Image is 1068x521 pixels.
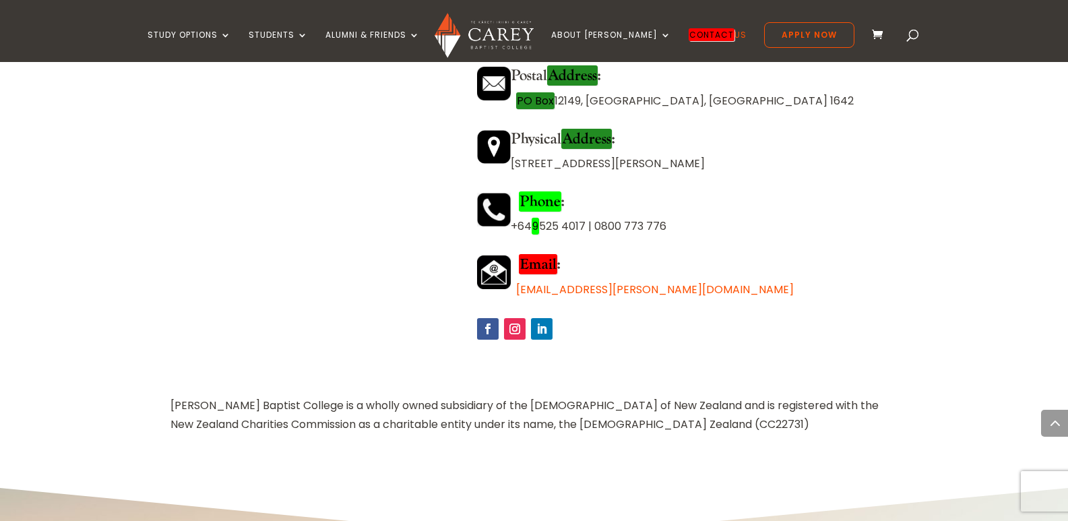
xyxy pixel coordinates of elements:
[477,154,898,173] p: [STREET_ADDRESS][PERSON_NAME]
[477,130,898,154] h4: Physical :
[249,30,308,62] a: Students
[477,255,898,280] h4: :
[764,22,854,48] a: Apply Now
[531,318,553,340] a: Follow on LinkedIn
[477,92,898,110] p: 12149, [GEOGRAPHIC_DATA], [GEOGRAPHIC_DATA] 1642
[477,255,511,289] img: Email.png
[148,30,231,62] a: Study Options
[477,193,511,226] img: Phone.jpg
[516,282,794,297] a: [EMAIL_ADDRESS][PERSON_NAME][DOMAIN_NAME]
[170,396,898,433] p: [PERSON_NAME] Baptist College is a wholly owned subsidiary of the [DEMOGRAPHIC_DATA] of New Zeala...
[532,218,539,235] em: 9
[689,30,747,62] a: ContactUs
[325,30,420,62] a: Alumni & Friends
[519,191,561,212] em: Phone
[477,67,898,91] h4: Postal :
[435,13,534,58] img: Carey Baptist College
[551,30,671,62] a: About [PERSON_NAME]
[477,67,511,100] img: Postal-Address.png
[477,130,511,164] img: Physical-Address-300x300.png
[477,193,898,217] h4: :
[516,92,555,109] em: PO Box
[519,254,557,274] em: Email
[477,217,898,235] p: +64 525 4017 | 0800 773 776
[477,318,499,340] a: Follow on Facebook
[547,65,598,86] em: Address
[504,318,526,340] a: Follow on Instagram
[561,129,612,149] em: Address
[689,28,734,41] em: Contact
